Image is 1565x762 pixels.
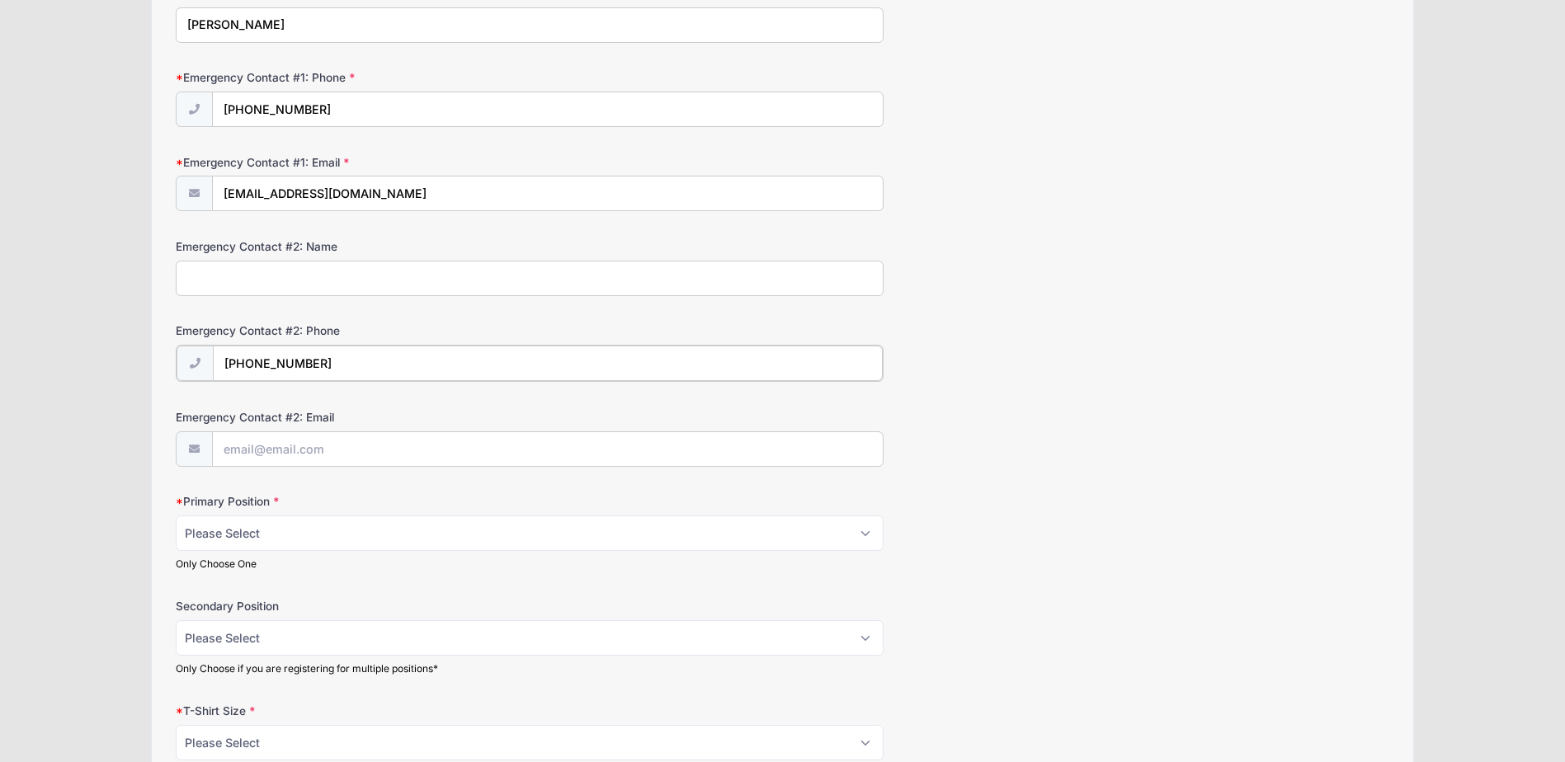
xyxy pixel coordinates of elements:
label: Primary Position [176,493,580,510]
label: Emergency Contact #2: Phone [176,322,580,339]
input: email@email.com [212,431,884,467]
input: email@email.com [212,176,884,211]
label: Emergency Contact #2: Name [176,238,580,255]
div: Only Choose if you are registering for multiple positions* [176,661,884,676]
label: Secondary Position [176,598,580,614]
label: Emergency Contact #1: Email [176,154,580,171]
label: Emergency Contact #1: Phone [176,69,580,86]
input: (xxx) xxx-xxxx [213,346,883,381]
label: Emergency Contact #2: Email [176,409,580,426]
label: T-Shirt Size [176,703,580,719]
input: (xxx) xxx-xxxx [212,92,884,127]
div: Only Choose One [176,557,884,571]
